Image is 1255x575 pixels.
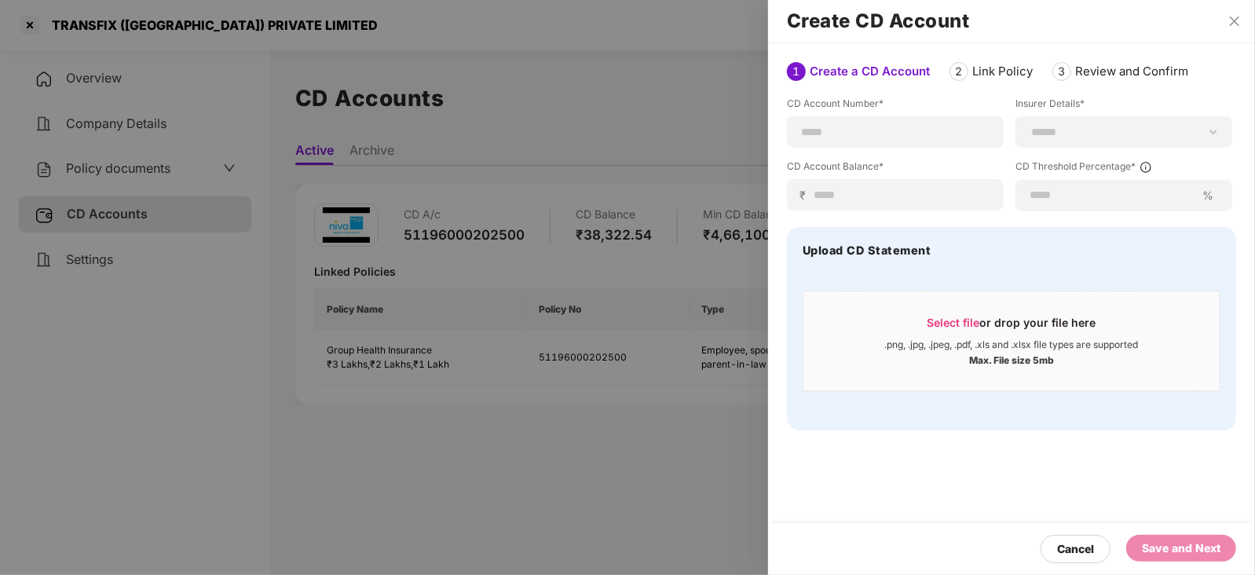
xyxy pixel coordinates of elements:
div: Review and Confirm [1075,64,1188,79]
span: % [1196,188,1220,203]
div: Max. File size 5mb [969,351,1054,367]
label: CD Account Balance* [787,159,1004,179]
div: Create a CD Account [810,64,930,79]
h4: Upload CD Statement [803,243,931,258]
div: .png, .jpg, .jpeg, .pdf, .xls and .xlsx file types are supported [885,339,1139,351]
span: Select fileor drop your file here.png, .jpg, .jpeg, .pdf, .xls and .xlsx file types are supported... [803,303,1220,379]
div: 1 [787,62,806,81]
img: svg+xml;base64,PHN2ZyBpZD0iSW5mbyIgeG1sbnM9Imh0dHA6Ly93d3cudzMub3JnLzIwMDAvc3ZnIiB3aWR0aD0iMTQiIG... [1140,161,1152,174]
div: 3 [1052,62,1071,81]
span: close [1228,15,1241,27]
button: Close [1224,14,1246,28]
div: Link Policy [972,64,1033,79]
div: or drop your file here [928,315,1096,339]
h2: Create CD Account [787,13,1236,30]
div: Cancel [1057,540,1094,558]
div: Save and Next [1142,540,1220,557]
label: CD Threshold Percentage* [1015,159,1232,180]
label: CD Account Number* [787,97,1004,116]
span: ₹ [799,188,812,203]
span: Select file [928,316,980,329]
label: Insurer Details* [1015,97,1232,116]
div: 2 [949,62,968,81]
